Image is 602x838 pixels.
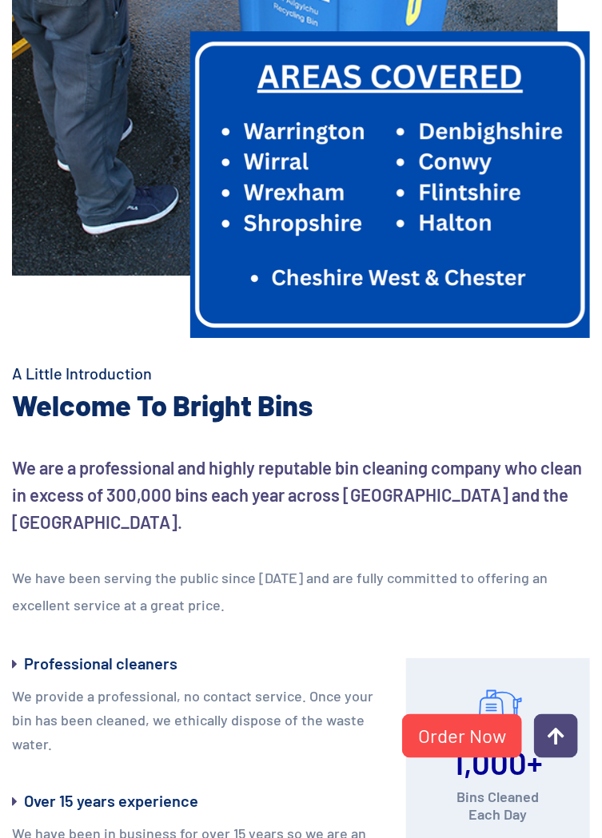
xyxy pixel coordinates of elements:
[12,454,590,535] h3: We are a professional and highly reputable bin cleaning company who clean in excess of 300,000 bi...
[12,789,386,812] h4: Over 15 years experience
[12,684,386,756] p: We provide a professional, no contact service. Once your bin has been cleaned, we ethically dispo...
[12,652,386,674] h4: Professional cleaners
[438,788,558,823] h5: Bins Cleaned Each Day
[12,362,590,384] h4: A Little Introduction
[12,387,590,423] h2: Welcome To Bright Bins
[402,714,522,758] a: Order Now
[453,743,544,781] span: 1,000+
[12,564,590,618] p: We have been serving the public since [DATE] and are fully committed to offering an excellent ser...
